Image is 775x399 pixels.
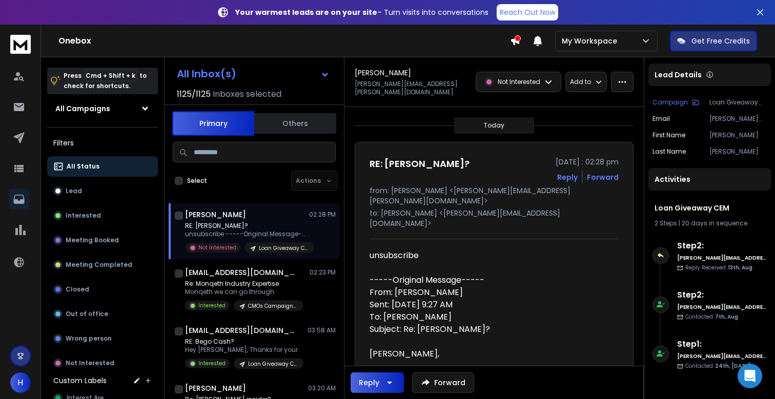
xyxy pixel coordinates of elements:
p: Hey [PERSON_NAME], Thanks for your [185,346,303,354]
div: Open Intercom Messenger [738,364,762,388]
h1: [EMAIL_ADDRESS][DOMAIN_NAME] [185,267,298,278]
div: | [655,219,765,227]
p: from: [PERSON_NAME] <[PERSON_NAME][EMAIL_ADDRESS][PERSON_NAME][DOMAIN_NAME]> [370,185,619,206]
button: Wrong person [47,328,158,349]
button: Reply [351,372,404,393]
h6: [PERSON_NAME][EMAIL_ADDRESS][DOMAIN_NAME] [677,352,767,360]
p: 02:28 PM [309,211,336,219]
p: Loan Giveaway CEM [248,360,297,368]
p: My Workspace [562,36,621,46]
p: RE: [PERSON_NAME]? [185,222,308,230]
div: Activities [648,168,771,191]
label: Select [187,177,207,185]
h1: [PERSON_NAME] [185,383,246,393]
h3: Inboxes selected [213,88,281,100]
h6: [PERSON_NAME][EMAIL_ADDRESS][DOMAIN_NAME] [677,303,767,311]
h1: Loan Giveaway CEM [655,203,765,213]
p: First Name [652,131,685,139]
button: All Status [47,156,158,177]
p: Meeting Booked [66,236,119,244]
p: to: [PERSON_NAME] <[PERSON_NAME][EMAIL_ADDRESS][DOMAIN_NAME]> [370,208,619,228]
p: Interested [198,360,226,367]
h3: Custom Labels [53,375,107,386]
h1: [PERSON_NAME] [185,209,246,220]
p: Today [484,121,504,130]
span: Cmd + Shift + k [84,70,137,81]
p: Lead [66,187,82,195]
button: Out of office [47,304,158,324]
p: Loan Giveaway CEM [709,98,767,107]
p: [PERSON_NAME][EMAIL_ADDRESS][PERSON_NAME][DOMAIN_NAME] [709,115,767,123]
p: Not Interested [198,244,236,251]
button: All Inbox(s) [169,64,338,84]
button: Others [254,112,336,135]
button: H [10,372,31,393]
button: Campaign [652,98,699,107]
p: Press to check for shortcuts. [64,71,147,91]
p: All Status [67,162,99,171]
p: 02:23 PM [310,268,336,277]
button: All Campaigns [47,98,158,119]
div: Reply [359,377,379,388]
p: Get Free Credits [691,36,750,46]
span: 7th, Aug [715,313,738,321]
button: Forward [412,372,474,393]
p: Add to [570,78,591,86]
p: Reach Out Now [500,7,555,17]
h1: Onebox [58,35,510,47]
p: – Turn visits into conversations [235,7,488,17]
div: Forward [587,172,619,182]
button: Interested [47,205,158,226]
p: [PERSON_NAME] [709,148,767,156]
h1: [PERSON_NAME] [355,68,411,78]
span: 13th, Aug [728,264,752,271]
p: Reply Received [685,264,752,271]
span: 2 Steps [655,219,677,227]
p: Monqeth we can go through [185,288,303,296]
button: Primary [172,111,254,136]
button: Not Interested [47,353,158,373]
p: Lead Details [655,70,702,80]
strong: Your warmest leads are on your site [235,7,377,17]
p: Meeting Completed [66,261,132,269]
h6: Step 1 : [677,338,767,350]
p: unsubscribe -----Original Message----- From: [PERSON_NAME] [185,230,308,238]
p: 03:58 AM [308,326,336,334]
p: [PERSON_NAME] [709,131,767,139]
p: CMOs Campaign Optivate [248,302,297,310]
button: Meeting Booked [47,230,158,250]
button: Get Free Credits [670,31,757,51]
h1: All Inbox(s) [177,69,236,79]
p: Contacted [685,313,738,321]
button: Reply [557,172,578,182]
p: Not Interested [66,359,114,367]
p: Wrong person [66,334,112,343]
h1: RE: [PERSON_NAME]? [370,157,470,171]
p: Loan Giveaway CEM [259,244,308,252]
p: Contacted [685,362,750,370]
span: 24th, [DATE] [715,362,750,370]
p: Re: Monqeth Industry Expertise [185,280,303,288]
p: Email [652,115,670,123]
p: Out of office [66,310,108,318]
h1: [EMAIL_ADDRESS][DOMAIN_NAME] [185,325,298,335]
h6: Step 2 : [677,289,767,301]
img: logo [10,35,31,54]
h6: [PERSON_NAME][EMAIL_ADDRESS][DOMAIN_NAME] [677,254,767,262]
p: Closed [66,285,89,293]
p: Not Interested [498,78,540,86]
h1: All Campaigns [55,103,110,114]
a: Reach Out Now [497,4,558,20]
span: 20 days in sequence [682,219,747,227]
p: 03:20 AM [308,384,336,392]
button: Meeting Completed [47,255,158,275]
button: Closed [47,279,158,300]
p: Interested [66,212,101,220]
span: 1125 / 1125 [177,88,211,100]
button: Lead [47,181,158,201]
p: Campaign [652,98,688,107]
h3: Filters [47,136,158,150]
p: Interested [198,302,226,309]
